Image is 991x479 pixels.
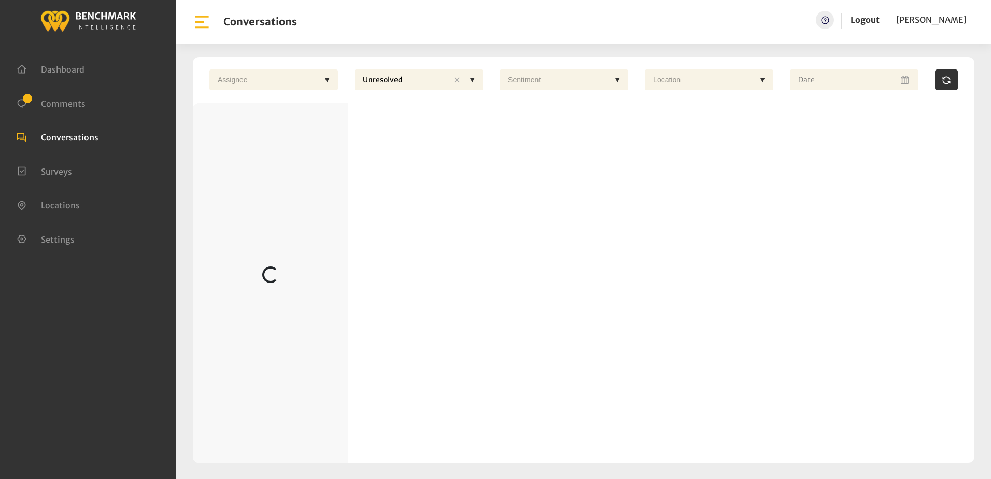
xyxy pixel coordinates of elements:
[223,16,297,28] h1: Conversations
[41,200,80,210] span: Locations
[40,8,136,33] img: benchmark
[41,64,84,75] span: Dashboard
[319,69,335,90] div: ▼
[464,69,480,90] div: ▼
[449,69,464,91] div: ✕
[755,69,770,90] div: ▼
[17,97,86,108] a: Comments
[213,69,319,90] div: Assignee
[896,15,966,25] span: [PERSON_NAME]
[610,69,625,90] div: ▼
[899,69,912,90] button: Open Calendar
[896,11,966,29] a: [PERSON_NAME]
[790,69,918,90] input: Date range input field
[648,69,755,90] div: Location
[41,166,72,176] span: Surveys
[851,15,880,25] a: Logout
[851,11,880,29] a: Logout
[41,132,98,143] span: Conversations
[503,69,610,90] div: Sentiment
[17,131,98,142] a: Conversations
[17,165,72,176] a: Surveys
[17,233,75,244] a: Settings
[17,199,80,209] a: Locations
[41,98,86,108] span: Comments
[17,63,84,74] a: Dashboard
[41,234,75,244] span: Settings
[193,13,211,31] img: bar
[358,69,449,91] div: Unresolved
